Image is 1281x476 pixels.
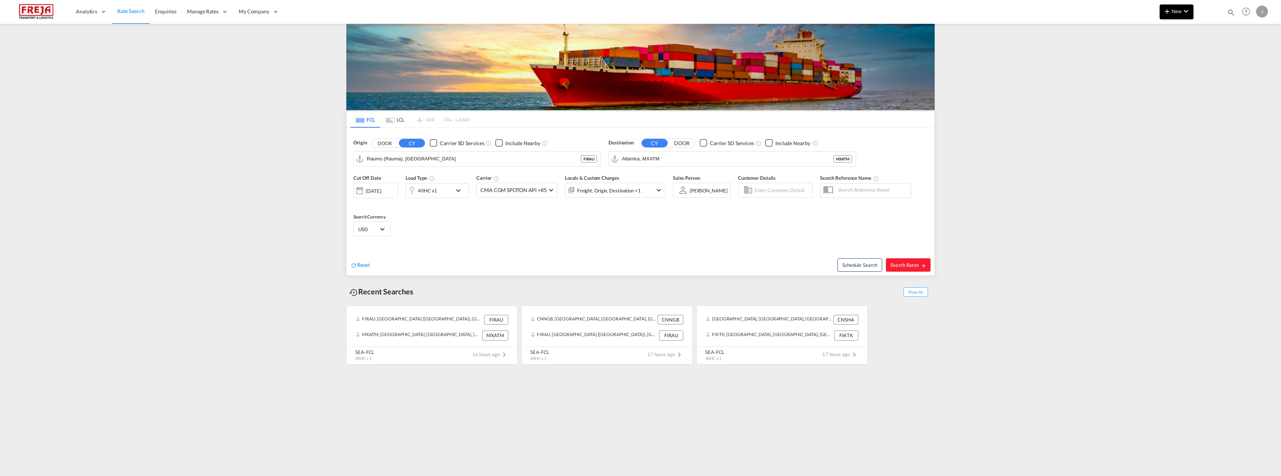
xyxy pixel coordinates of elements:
span: 40HC x 1 [705,356,721,361]
span: Search Currency [353,214,386,220]
span: 40HC x 1 [355,356,371,361]
recent-search-card: FIRAU, [GEOGRAPHIC_DATA] ([GEOGRAPHIC_DATA]), [GEOGRAPHIC_DATA], [GEOGRAPHIC_DATA], [GEOGRAPHIC_D... [346,306,518,364]
span: Customer Details [738,175,776,181]
md-select: Sales Person: Jarkko Lamminpaa [689,185,728,196]
span: Origin [353,139,367,147]
md-icon: Unchecked: Ignores neighbouring ports when fetching rates.Checked : Includes neighbouring ports w... [542,140,548,146]
md-checkbox: Checkbox No Ink [430,139,484,147]
div: [DATE] [366,188,381,194]
div: MXATM [833,155,852,163]
md-input-container: Raumo (Rauma), FIRAU [354,151,601,166]
button: Note: By default Schedule search will only considerorigin ports, destination ports and cut off da... [837,258,882,272]
span: Search Reference Name [820,175,879,181]
div: Help [1240,5,1256,19]
span: Show All [903,287,928,297]
span: Manage Rates [187,8,219,15]
button: CY [642,139,668,147]
div: FIRAU [484,315,508,325]
span: USD [358,226,379,233]
div: Carrier SD Services [710,140,754,147]
span: CMA CGM SPOTON API +85 [480,186,547,194]
div: [DATE] [353,183,398,198]
div: CNSHA, Shanghai, China, Greater China & Far East Asia, Asia Pacific [706,315,832,325]
md-icon: icon-chevron-right [675,350,684,359]
md-icon: Unchecked: Ignores neighbouring ports when fetching rates.Checked : Includes neighbouring ports w... [813,140,818,146]
span: Locals & Custom Charges [565,175,619,181]
div: CNNGB [658,315,683,325]
md-icon: icon-chevron-down [454,186,467,195]
input: Enter Customer Details [754,185,810,196]
div: 40HC x1 [418,185,437,196]
span: New [1163,8,1191,14]
md-icon: icon-information-outline [429,176,435,182]
md-icon: icon-chevron-down [654,186,663,195]
md-tab-item: FCL [350,111,380,128]
div: FIKTK [834,330,858,340]
div: Recent Searches [346,283,416,300]
md-checkbox: Checkbox No Ink [765,139,810,147]
md-pagination-wrapper: Use the left and right arrow keys to navigate between tabs [350,111,470,128]
md-icon: icon-chevron-down [1182,7,1191,16]
md-datepicker: Select [353,198,359,208]
div: FIKTK, Kotka, Finland, Northern Europe, Europe [706,330,832,340]
span: Search Rates [890,262,926,268]
span: 17 hours ago [822,351,859,357]
md-select: Select Currency: $ USDUnited States Dollar [357,224,387,234]
recent-search-card: [GEOGRAPHIC_DATA], [GEOGRAPHIC_DATA], [GEOGRAPHIC_DATA], [GEOGRAPHIC_DATA] & [GEOGRAPHIC_DATA], [... [696,306,868,364]
div: icon-refreshReset [350,261,370,269]
button: CY [399,139,425,147]
md-checkbox: Checkbox No Ink [700,139,754,147]
md-icon: icon-arrow-right [921,263,926,268]
div: SEA-FCL [355,349,374,355]
md-input-container: Altamira, MXATM [609,151,856,166]
md-tab-item: LCL [380,111,410,128]
img: LCL+%26+FCL+BACKGROUND.png [346,24,935,110]
span: 40HC x 1 [530,356,546,361]
input: Search Reference Name [834,184,911,195]
span: Carrier [476,175,499,181]
span: Rate Search [117,8,144,14]
input: Search by Port [622,153,833,164]
div: MXATM [482,330,508,340]
button: DOOR [372,139,398,147]
input: Search by Port [367,153,581,164]
md-icon: Your search will be saved by the below given name [873,176,879,182]
span: Load Type [406,175,435,181]
span: Destination [608,139,634,147]
md-icon: icon-backup-restore [349,288,358,297]
span: Sales Person [673,175,700,181]
md-icon: Unchecked: Search for CY (Container Yard) services for all selected carriers.Checked : Search for... [486,140,492,146]
span: Cut Off Date [353,175,381,181]
div: CNNGB, Ningbo, China, Greater China & Far East Asia, Asia Pacific [531,315,656,325]
md-icon: icon-chevron-right [850,350,859,359]
md-icon: The selected Trucker/Carrierwill be displayed in the rate results If the rates are from another f... [493,176,499,182]
div: FIRAU [659,330,683,340]
div: FIRAU [581,155,597,163]
div: SEA-FCL [530,349,549,355]
div: Carrier SD Services [440,140,484,147]
button: icon-plus 400-fgNewicon-chevron-down [1160,4,1193,19]
md-icon: Unchecked: Search for CY (Container Yard) services for all selected carriers.Checked : Search for... [756,140,762,146]
span: 16 hours ago [472,351,509,357]
button: Search Ratesicon-arrow-right [886,258,931,272]
div: CNSHA [833,315,858,325]
div: FIRAU, Raumo (Rauma), Finland, Northern Europe, Europe [356,315,482,325]
div: Origin DOOR CY Checkbox No InkUnchecked: Search for CY (Container Yard) services for all selected... [347,128,934,275]
div: FIRAU, Raumo (Rauma), Finland, Northern Europe, Europe [531,330,657,340]
md-icon: icon-plus 400-fg [1163,7,1172,16]
div: 40HC x1icon-chevron-down [406,183,469,198]
md-checkbox: Checkbox No Ink [495,139,540,147]
div: SEA-FCL [705,349,724,355]
div: Include Nearby [505,140,540,147]
div: Freight Origin Destination Factory Stuffing [577,185,641,196]
div: J [1256,6,1268,17]
span: Analytics [76,8,97,15]
div: MXATM, Altamira, Mexico, Mexico & Central America, Americas [356,330,480,340]
div: icon-magnify [1227,8,1235,19]
md-icon: icon-chevron-right [500,350,509,359]
recent-search-card: CNNGB, [GEOGRAPHIC_DATA], [GEOGRAPHIC_DATA], [GEOGRAPHIC_DATA] & [GEOGRAPHIC_DATA], [GEOGRAPHIC_D... [521,306,693,364]
div: Include Nearby [775,140,810,147]
span: Enquiries [155,8,177,15]
span: Reset [357,262,370,268]
button: DOOR [669,139,695,147]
